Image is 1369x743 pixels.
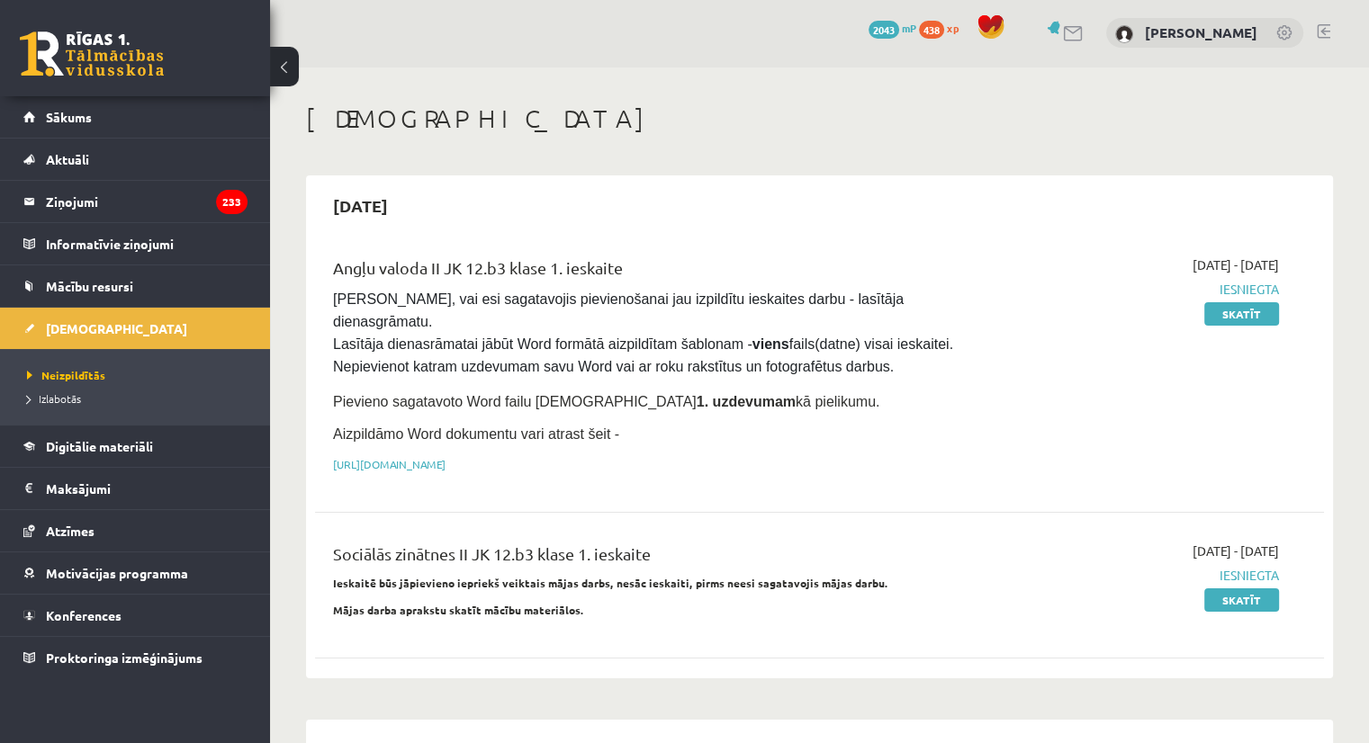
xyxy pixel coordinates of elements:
h1: [DEMOGRAPHIC_DATA] [306,103,1333,134]
legend: Ziņojumi [46,181,248,222]
a: Informatīvie ziņojumi [23,223,248,264]
span: Aizpildāmo Word dokumentu vari atrast šeit - [333,426,619,442]
a: Ziņojumi233 [23,181,248,222]
a: Atzīmes [23,510,248,551]
span: Neizpildītās [27,368,105,382]
span: [DEMOGRAPHIC_DATA] [46,320,187,336]
span: Iesniegta [982,566,1279,585]
a: Motivācijas programma [23,552,248,594]
a: [PERSON_NAME] [1145,23,1257,41]
i: 233 [216,190,248,214]
span: Atzīmes [46,523,95,539]
span: Konferences [46,607,122,623]
a: Maksājumi [23,468,248,509]
span: 2043 [869,21,899,39]
span: xp [947,21,959,35]
legend: Maksājumi [46,468,248,509]
strong: Mājas darba aprakstu skatīt mācību materiālos. [333,603,584,617]
strong: viens [752,336,789,352]
a: [URL][DOMAIN_NAME] [333,457,446,471]
a: Mācību resursi [23,265,248,307]
a: Sākums [23,96,248,138]
span: [PERSON_NAME], vai esi sagatavojis pievienošanai jau izpildītu ieskaites darbu - lasītāja dienasg... [333,291,957,374]
span: 438 [919,21,944,39]
a: 438 xp [919,21,968,35]
strong: 1. uzdevumam [697,394,796,409]
span: mP [902,21,916,35]
div: Angļu valoda II JK 12.b3 klase 1. ieskaite [333,255,955,289]
a: Proktoringa izmēģinājums [23,637,248,678]
a: Aktuāli [23,139,248,180]
a: Rīgas 1. Tālmācības vidusskola [20,31,164,76]
span: Proktoringa izmēģinājums [46,649,203,666]
span: [DATE] - [DATE] [1193,255,1279,274]
span: Izlabotās [27,391,81,406]
span: Motivācijas programma [46,565,188,581]
span: Iesniegta [982,280,1279,299]
a: Skatīt [1204,302,1279,326]
span: [DATE] - [DATE] [1193,542,1279,560]
img: Alise Strēlniece [1115,25,1133,43]
span: Pievieno sagatavoto Word failu [DEMOGRAPHIC_DATA] kā pielikumu. [333,394,879,409]
a: Izlabotās [27,390,252,407]
div: Sociālās zinātnes II JK 12.b3 klase 1. ieskaite [333,542,955,575]
span: Mācību resursi [46,278,133,294]
span: Aktuāli [46,151,89,167]
legend: Informatīvie ziņojumi [46,223,248,264]
a: Digitālie materiāli [23,425,248,467]
a: [DEMOGRAPHIC_DATA] [23,308,248,349]
a: 2043 mP [869,21,916,35]
h2: [DATE] [315,184,406,227]
a: Neizpildītās [27,367,252,383]
span: Digitālie materiāli [46,438,153,454]
a: Skatīt [1204,588,1279,612]
strong: Ieskaitē būs jāpievieno iepriekš veiktais mājas darbs, nesāc ieskaiti, pirms neesi sagatavojis mā... [333,576,888,590]
a: Konferences [23,595,248,636]
span: Sākums [46,109,92,125]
